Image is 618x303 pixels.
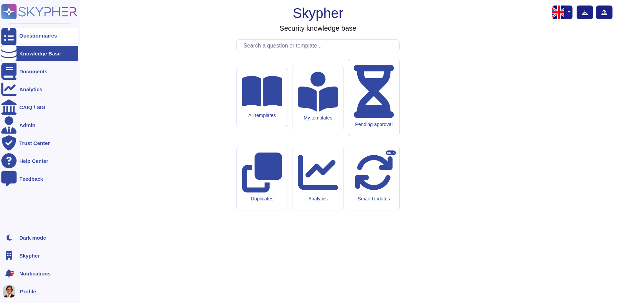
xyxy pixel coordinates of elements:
[242,196,282,202] div: Duplicates
[20,289,36,294] span: Profile
[19,69,48,74] div: Documents
[19,158,48,164] div: Help Center
[298,115,338,121] div: My templates
[1,28,78,43] a: Questionnaires
[386,150,396,155] div: BETA
[240,40,399,52] input: Search a question or template...
[1,64,78,79] a: Documents
[19,33,57,38] div: Questionnaires
[1,82,78,97] a: Analytics
[293,5,343,21] h1: Skypher
[1,100,78,115] a: CAIQ / SIG
[298,196,338,202] div: Analytics
[19,123,36,128] div: Admin
[280,24,356,32] h3: Security knowledge base
[19,271,51,276] span: Notifications
[19,253,40,258] span: Skypher
[19,235,46,240] div: Dark mode
[19,176,43,181] div: Feedback
[19,105,46,110] div: CAIQ / SIG
[552,6,566,19] img: en
[354,196,394,202] div: Smart Updates
[1,135,78,150] a: Trust Center
[1,117,78,133] a: Admin
[19,51,61,56] div: Knowledge Base
[3,285,15,297] img: user
[19,140,50,146] div: Trust Center
[1,153,78,168] a: Help Center
[1,171,78,186] a: Feedback
[1,46,78,61] a: Knowledge Base
[1,284,20,299] button: user
[242,113,282,118] div: All templates
[10,271,14,275] div: 9+
[19,87,42,92] div: Analytics
[354,122,394,127] div: Pending approval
